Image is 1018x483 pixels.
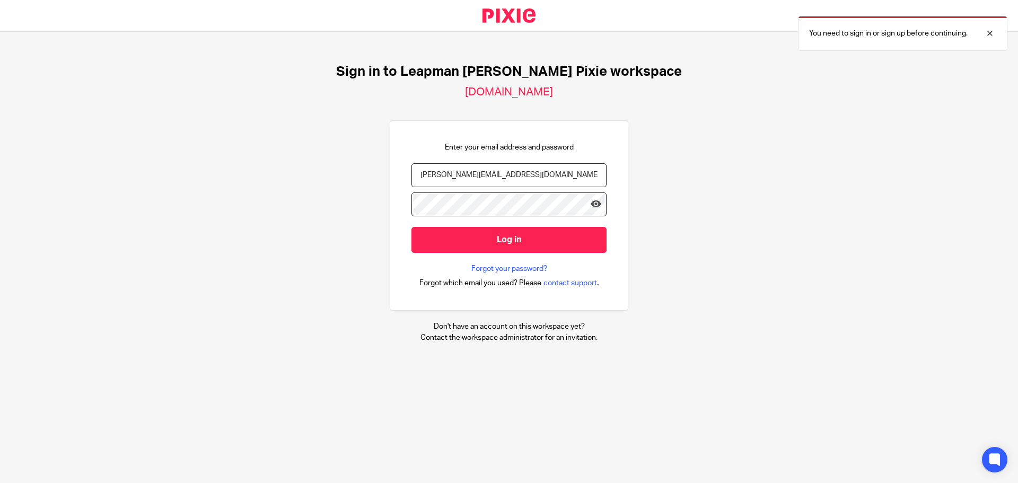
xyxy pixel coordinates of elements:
p: Contact the workspace administrator for an invitation. [420,332,598,343]
p: You need to sign in or sign up before continuing. [809,28,968,39]
input: Log in [411,227,607,253]
p: Don't have an account on this workspace yet? [420,321,598,332]
input: name@example.com [411,163,607,187]
span: contact support [543,278,597,288]
h1: Sign in to Leapman [PERSON_NAME] Pixie workspace [336,64,682,80]
div: . [419,277,599,289]
h2: [DOMAIN_NAME] [465,85,553,99]
p: Enter your email address and password [445,142,574,153]
span: Forgot which email you used? Please [419,278,541,288]
a: Forgot your password? [471,264,547,274]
